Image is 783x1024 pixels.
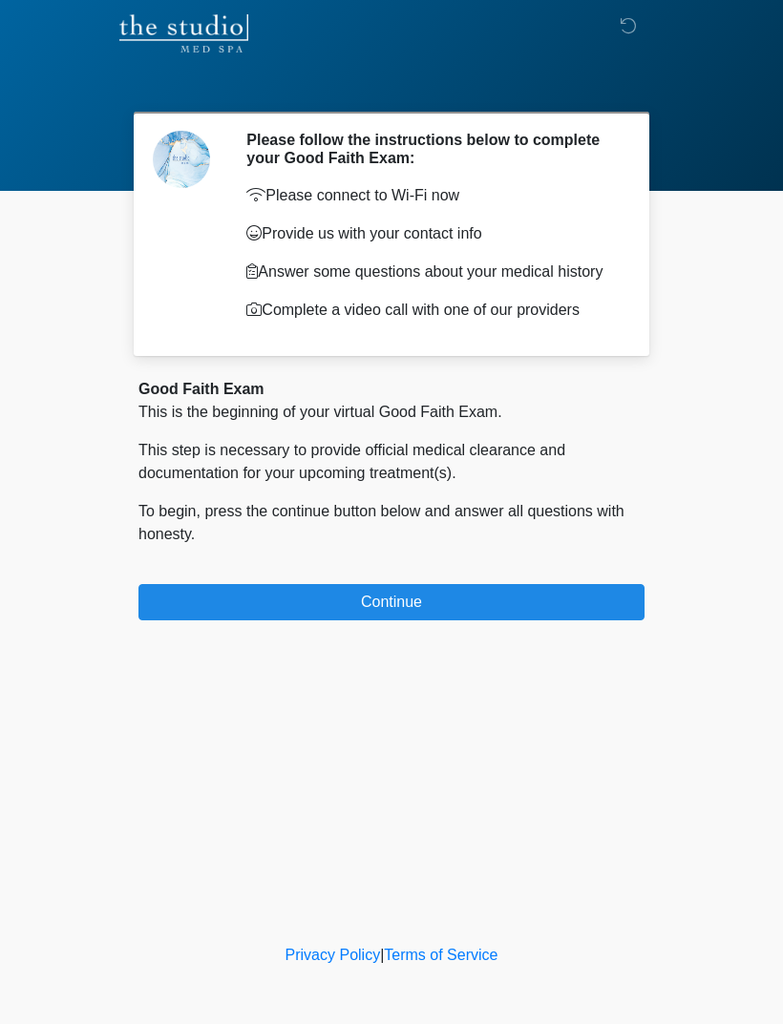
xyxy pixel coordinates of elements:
img: The Studio Med Spa Logo [119,14,248,52]
p: This is the beginning of your virtual Good Faith Exam. [138,401,645,424]
h1: ‎ ‎ [124,69,659,104]
p: Provide us with your contact info [246,222,616,245]
img: Agent Avatar [153,131,210,188]
p: Complete a video call with one of our providers [246,299,616,322]
p: To begin, press the continue button below and answer all questions with honesty. [138,500,645,546]
button: Continue [138,584,645,620]
div: Good Faith Exam [138,378,645,401]
a: Privacy Policy [286,947,381,963]
p: Answer some questions about your medical history [246,261,616,283]
a: Terms of Service [384,947,497,963]
p: Please connect to Wi-Fi now [246,184,616,207]
a: | [380,947,384,963]
p: This step is necessary to provide official medical clearance and documentation for your upcoming ... [138,439,645,485]
h2: Please follow the instructions below to complete your Good Faith Exam: [246,131,616,167]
